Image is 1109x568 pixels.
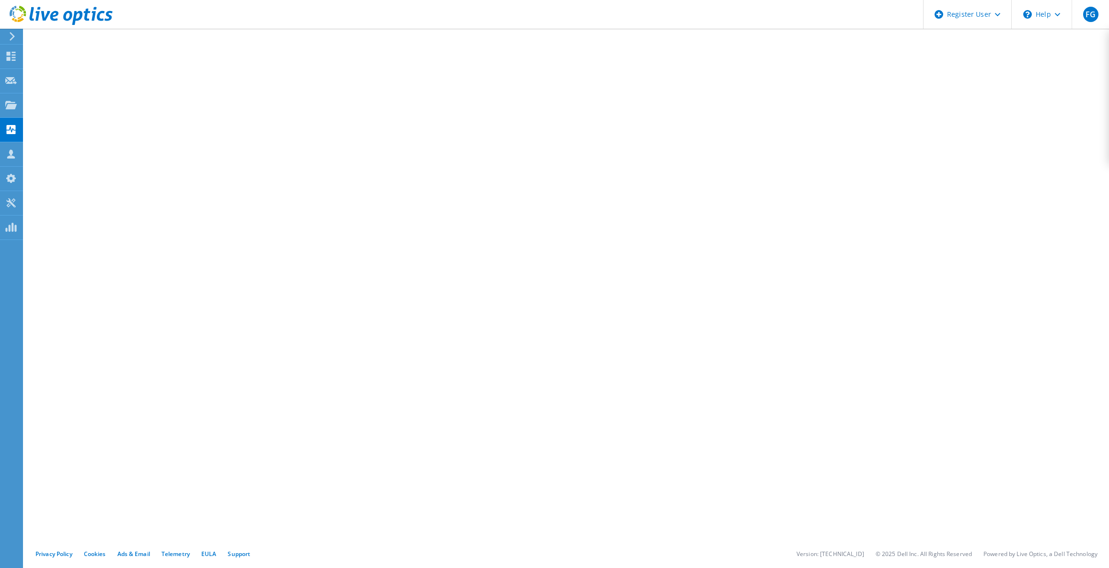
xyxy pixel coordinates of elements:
[1083,7,1098,22] span: FG
[228,550,250,558] a: Support
[1023,10,1032,19] svg: \n
[983,550,1097,558] li: Powered by Live Optics, a Dell Technology
[117,550,150,558] a: Ads & Email
[162,550,190,558] a: Telemetry
[876,550,972,558] li: © 2025 Dell Inc. All Rights Reserved
[797,550,864,558] li: Version: [TECHNICAL_ID]
[201,550,216,558] a: EULA
[35,550,72,558] a: Privacy Policy
[84,550,106,558] a: Cookies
